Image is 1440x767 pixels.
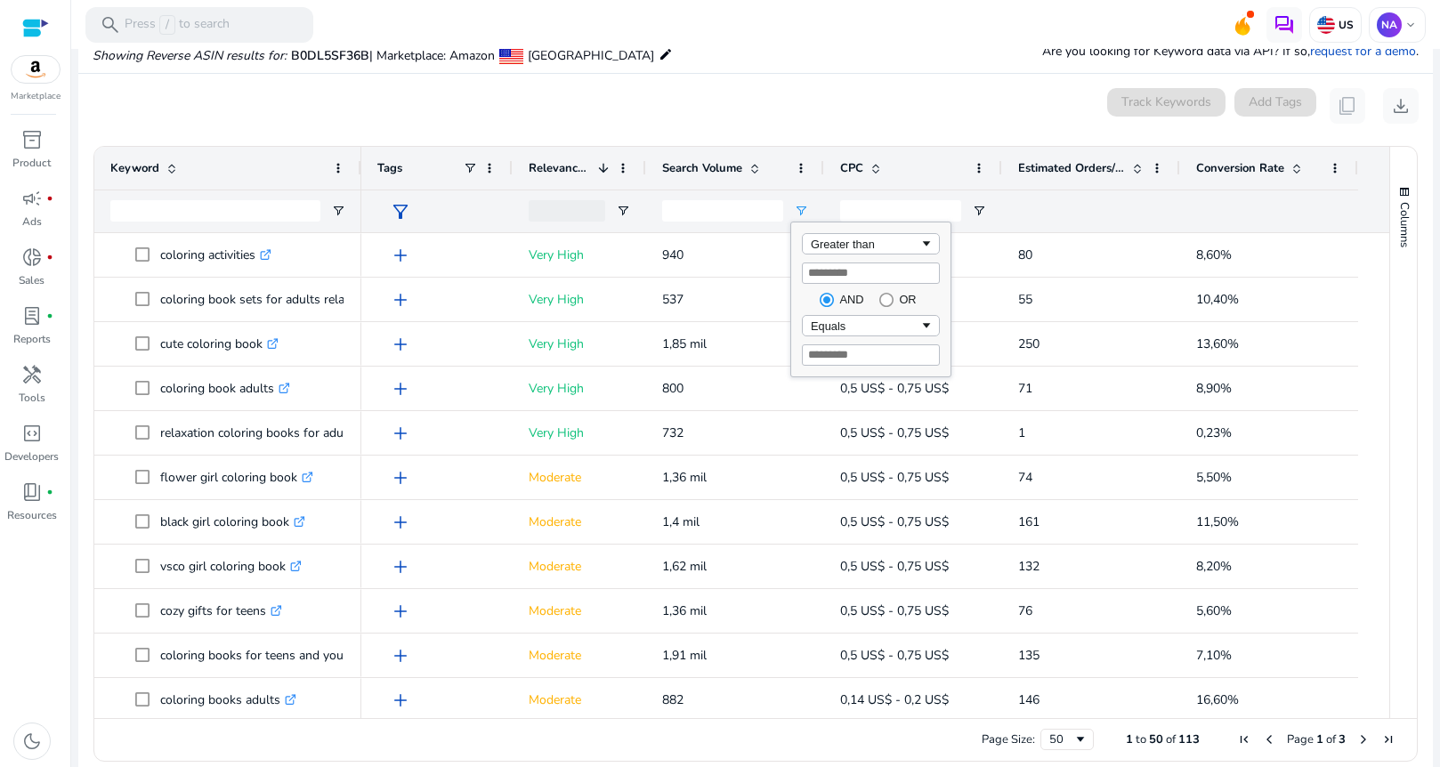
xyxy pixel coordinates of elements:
[12,155,51,171] p: Product
[662,424,684,441] span: 732
[390,289,411,311] span: add
[529,548,630,585] p: Moderate
[1018,160,1125,176] span: Estimated Orders/Month
[1018,558,1040,575] span: 132
[21,188,43,209] span: campaign
[662,160,742,176] span: Search Volume
[1018,469,1032,486] span: 74
[1196,291,1239,308] span: 10,40%
[840,647,949,664] span: 0,5 US$ - 0,75 US$
[1018,380,1032,397] span: 71
[802,262,940,284] input: Filter Value
[1018,647,1040,664] span: 135
[840,160,863,176] span: CPC
[21,481,43,503] span: book_4
[802,315,940,336] div: Filtering operator
[1335,18,1354,32] p: US
[1196,160,1284,176] span: Conversion Rate
[1018,602,1032,619] span: 76
[1383,88,1419,124] button: download
[529,237,630,273] p: Very High
[840,691,949,708] span: 0,14 US$ - 0,2 US$
[160,504,305,540] p: black girl coloring book
[529,370,630,407] p: Very High
[1166,731,1176,747] span: of
[291,47,369,64] span: B0DL5SF36B
[839,293,863,306] div: AND
[1196,513,1239,530] span: 11,50%
[662,200,783,222] input: Search Volume Filter Input
[1040,729,1094,750] div: Page Size
[390,245,411,266] span: add
[802,344,940,366] input: Filter Value
[529,160,591,176] span: Relevance Score
[529,637,630,674] p: Moderate
[528,47,654,64] span: [GEOGRAPHIC_DATA]
[13,331,51,347] p: Reports
[662,513,700,530] span: 1,4 mil
[1196,469,1232,486] span: 5,50%
[110,200,320,222] input: Keyword Filter Input
[110,160,159,176] span: Keyword
[1326,731,1336,747] span: of
[616,204,630,218] button: Open Filter Menu
[1396,202,1412,247] span: Columns
[1196,602,1232,619] span: 5,60%
[840,424,949,441] span: 0,5 US$ - 0,75 US$
[529,682,630,718] p: Moderate
[100,14,121,36] span: search
[1196,558,1232,575] span: 8,20%
[377,160,402,176] span: Tags
[899,293,916,306] div: OR
[662,558,707,575] span: 1,62 mil
[369,47,495,64] span: | Marketplace: Amazon
[1377,12,1402,37] p: NA
[1018,246,1032,263] span: 80
[93,47,287,64] i: Showing Reverse ASIN results for:
[662,647,707,664] span: 1,91 mil
[1237,732,1251,747] div: First Page
[1196,246,1232,263] span: 8,60%
[1262,732,1276,747] div: Previous Page
[529,593,630,629] p: Moderate
[840,200,961,222] input: CPC Filter Input
[21,246,43,268] span: donut_small
[811,319,919,333] div: Equals
[160,637,412,674] p: coloring books for teens and young adults
[662,335,707,352] span: 1,85 mil
[1339,731,1346,747] span: 3
[390,512,411,533] span: add
[1317,16,1335,34] img: us.svg
[840,380,949,397] span: 0,5 US$ - 0,75 US$
[390,467,411,488] span: add
[46,312,53,319] span: fiber_manual_record
[659,44,673,65] mat-icon: edit
[1196,647,1232,664] span: 7,10%
[390,556,411,577] span: add
[19,390,45,406] p: Tools
[1018,424,1025,441] span: 1
[159,15,175,35] span: /
[160,326,279,362] p: cute coloring book
[160,682,296,718] p: coloring books adults
[529,459,630,496] p: Moderate
[1404,18,1418,32] span: keyboard_arrow_down
[22,214,42,230] p: Ads
[1316,731,1323,747] span: 1
[1381,732,1396,747] div: Last Page
[390,601,411,622] span: add
[529,281,630,318] p: Very High
[1018,691,1040,708] span: 146
[21,364,43,385] span: handyman
[21,423,43,444] span: code_blocks
[1049,731,1073,747] div: 50
[1126,731,1133,747] span: 1
[19,272,44,288] p: Sales
[1018,291,1032,308] span: 55
[794,204,808,218] button: Open Filter Menu
[160,237,271,273] p: coloring activities
[662,602,707,619] span: 1,36 mil
[1196,691,1239,708] span: 16,60%
[1390,95,1412,117] span: download
[662,469,707,486] span: 1,36 mil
